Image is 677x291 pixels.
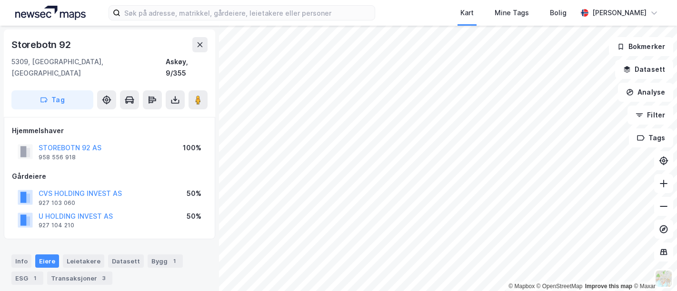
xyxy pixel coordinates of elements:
[12,171,207,182] div: Gårdeiere
[47,272,112,285] div: Transaksjoner
[629,245,677,291] iframe: Chat Widget
[11,90,93,109] button: Tag
[187,188,201,199] div: 50%
[35,254,59,268] div: Eiere
[39,154,76,161] div: 958 556 918
[63,254,104,268] div: Leietakere
[629,128,673,147] button: Tags
[120,6,375,20] input: Søk på adresse, matrikkel, gårdeiere, leietakere eller personer
[609,37,673,56] button: Bokmerker
[460,7,474,19] div: Kart
[11,37,73,52] div: Storebotn 92
[550,7,567,19] div: Bolig
[99,273,109,283] div: 3
[585,283,632,290] a: Improve this map
[12,125,207,136] div: Hjemmelshaver
[627,106,673,125] button: Filter
[618,83,673,102] button: Analyse
[148,254,183,268] div: Bygg
[15,6,86,20] img: logo.a4113a55bc3d86da70a041830d287a7e.svg
[183,142,201,154] div: 100%
[108,254,144,268] div: Datasett
[187,211,201,222] div: 50%
[39,222,74,229] div: 927 104 210
[508,283,535,290] a: Mapbox
[11,254,31,268] div: Info
[592,7,647,19] div: [PERSON_NAME]
[537,283,583,290] a: OpenStreetMap
[166,56,208,79] div: Askøy, 9/355
[495,7,529,19] div: Mine Tags
[39,199,75,207] div: 927 103 060
[30,273,40,283] div: 1
[169,256,179,266] div: 1
[615,60,673,79] button: Datasett
[11,56,166,79] div: 5309, [GEOGRAPHIC_DATA], [GEOGRAPHIC_DATA]
[11,272,43,285] div: ESG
